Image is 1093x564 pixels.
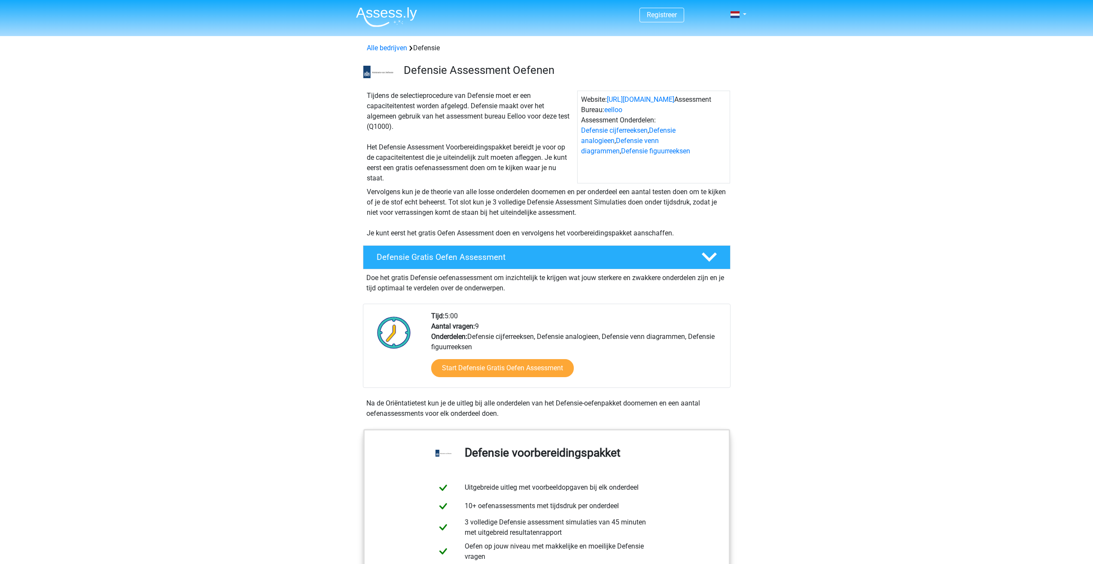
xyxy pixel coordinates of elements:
b: Aantal vragen: [431,322,475,330]
a: Defensie Gratis Oefen Assessment [359,245,734,269]
a: Defensie figuurreeksen [621,147,690,155]
a: Registreer [647,11,677,19]
div: Website: Assessment Bureau: Assessment Onderdelen: , , , [577,91,730,183]
div: Defensie [363,43,730,53]
a: Start Defensie Gratis Oefen Assessment [431,359,574,377]
a: Defensie venn diagrammen [581,137,659,155]
a: Defensie cijferreeksen [581,126,648,134]
div: Na de Oriëntatietest kun je de uitleg bij alle onderdelen van het Defensie-oefenpakket doornemen ... [363,398,731,419]
div: Doe het gratis Defensie oefenassessment om inzichtelijk te krijgen wat jouw sterkere en zwakkere ... [363,269,731,293]
img: Klok [372,311,416,354]
a: [URL][DOMAIN_NAME] [607,95,674,104]
img: Assessly [356,7,417,27]
h3: Defensie Assessment Oefenen [404,64,724,77]
a: Defensie analogieen [581,126,676,145]
div: 5:00 9 Defensie cijferreeksen, Defensie analogieen, Defensie venn diagrammen, Defensie figuurreeksen [425,311,730,387]
b: Tijd: [431,312,445,320]
b: Onderdelen: [431,332,467,341]
a: Alle bedrijven [367,44,407,52]
a: eelloo [604,106,622,114]
h4: Defensie Gratis Oefen Assessment [377,252,688,262]
div: Vervolgens kun je de theorie van alle losse onderdelen doornemen en per onderdeel een aantal test... [363,187,730,238]
div: Tijdens de selectieprocedure van Defensie moet er een capaciteitentest worden afgelegd. Defensie ... [363,91,577,183]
